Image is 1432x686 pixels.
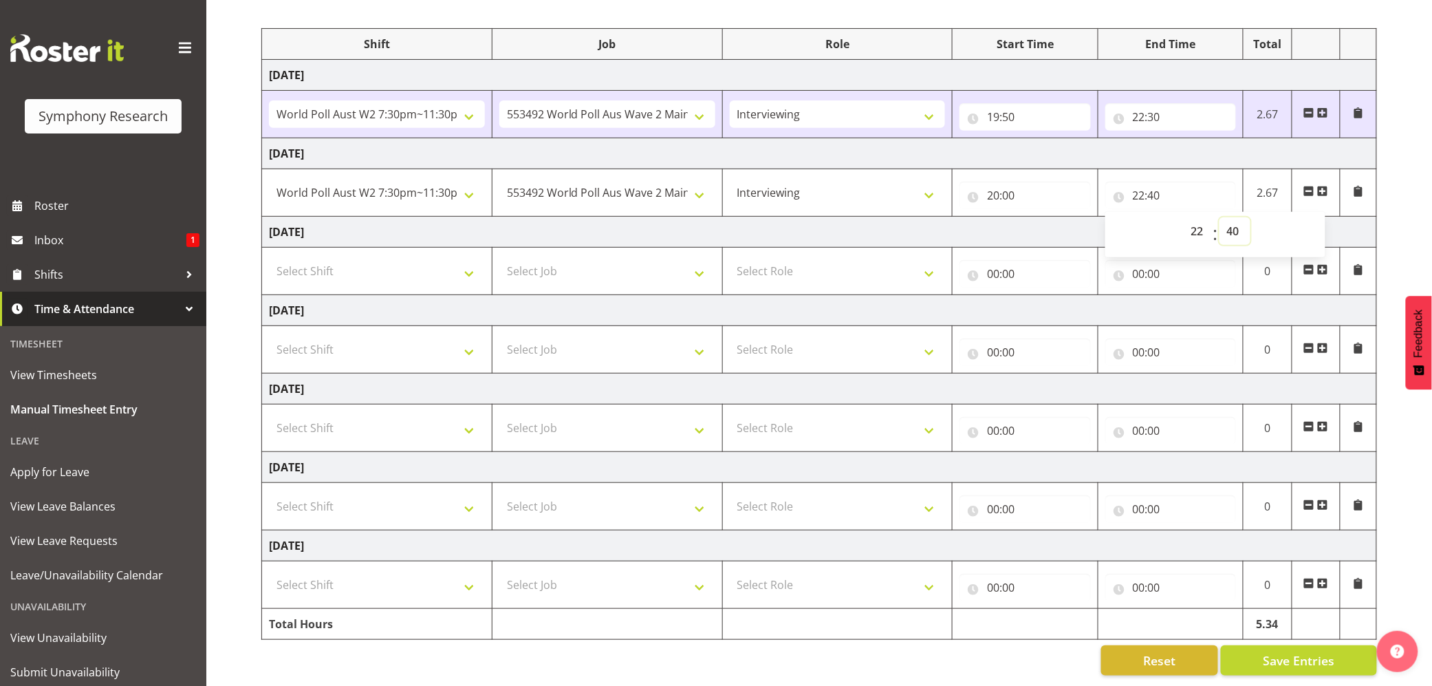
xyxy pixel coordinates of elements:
[959,339,1090,366] input: Click to select...
[10,565,196,586] span: Leave/Unavailability Calendar
[3,592,203,621] div: Unavailability
[3,489,203,524] a: View Leave Balances
[959,417,1090,444] input: Click to select...
[1244,609,1292,640] td: 5.34
[10,34,124,62] img: Rosterit website logo
[1244,248,1292,295] td: 0
[1250,36,1284,52] div: Total
[186,233,199,247] span: 1
[3,621,203,655] a: View Unavailability
[1244,483,1292,530] td: 0
[3,427,203,455] div: Leave
[1105,36,1236,52] div: End Time
[10,365,196,385] span: View Timesheets
[34,264,179,285] span: Shifts
[3,330,203,358] div: Timesheet
[730,36,946,52] div: Role
[262,374,1377,405] td: [DATE]
[34,299,179,319] span: Time & Attendance
[1213,217,1217,252] span: :
[10,530,196,551] span: View Leave Requests
[262,452,1377,483] td: [DATE]
[3,558,203,592] a: Leave/Unavailability Calendar
[10,628,196,648] span: View Unavailability
[959,574,1090,601] input: Click to select...
[959,36,1090,52] div: Start Time
[959,260,1090,288] input: Click to select...
[1105,103,1236,131] input: Click to select...
[1105,495,1236,523] input: Click to select...
[959,495,1090,523] input: Click to select...
[1263,652,1334,669] span: Save Entries
[3,455,203,489] a: Apply for Leave
[1244,169,1292,217] td: 2.67
[262,138,1377,169] td: [DATE]
[34,230,186,250] span: Inbox
[3,392,203,427] a: Manual Timesheet Entry
[34,195,199,216] span: Roster
[1244,561,1292,609] td: 0
[262,609,492,640] td: Total Hours
[1143,652,1175,669] span: Reset
[1221,645,1377,676] button: Save Entries
[39,106,168,127] div: Symphony Research
[959,182,1090,209] input: Click to select...
[1105,339,1236,366] input: Click to select...
[262,217,1377,248] td: [DATE]
[262,295,1377,326] td: [DATE]
[10,462,196,482] span: Apply for Leave
[1105,182,1236,209] input: Click to select...
[1105,574,1236,601] input: Click to select...
[1101,645,1218,676] button: Reset
[269,36,485,52] div: Shift
[262,530,1377,561] td: [DATE]
[1105,417,1236,444] input: Click to select...
[1413,310,1425,358] span: Feedback
[10,496,196,517] span: View Leave Balances
[1244,326,1292,374] td: 0
[10,662,196,683] span: Submit Unavailability
[1406,296,1432,389] button: Feedback - Show survey
[3,358,203,392] a: View Timesheets
[1105,260,1236,288] input: Click to select...
[10,399,196,420] span: Manual Timesheet Entry
[1244,91,1292,138] td: 2.67
[499,36,715,52] div: Job
[959,103,1090,131] input: Click to select...
[1391,645,1404,658] img: help-xxl-2.png
[262,60,1377,91] td: [DATE]
[1244,405,1292,452] td: 0
[3,524,203,558] a: View Leave Requests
